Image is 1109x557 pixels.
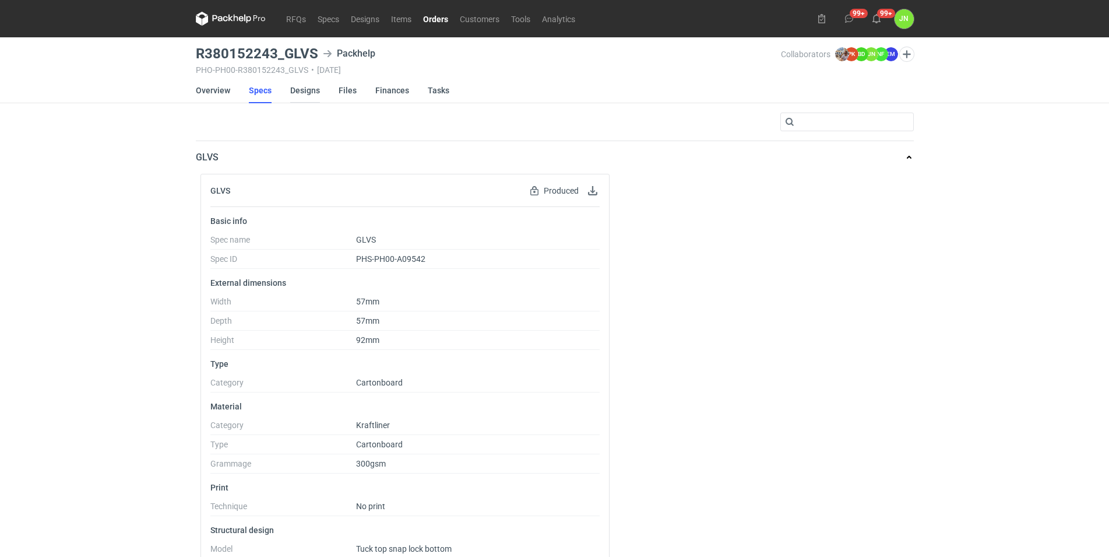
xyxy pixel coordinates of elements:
dt: Category [210,421,357,435]
dt: Spec name [210,235,357,250]
span: • [311,65,314,75]
p: Type [210,359,600,369]
p: GLVS [196,150,219,164]
dt: Depth [210,316,357,331]
a: Designs [290,78,320,103]
img: Michał Palasek [835,47,849,61]
div: PHO-PH00-R380152243_GLVS [DATE] [196,65,781,75]
dt: Width [210,297,357,311]
a: Analytics [536,12,581,26]
a: Specs [312,12,345,26]
a: Finances [375,78,409,103]
a: Customers [454,12,505,26]
figcaption: BD [854,47,868,61]
a: Designs [345,12,385,26]
a: RFQs [280,12,312,26]
h2: GLVS [210,186,230,195]
button: 99+ [867,9,886,28]
span: 300gsm [356,459,386,468]
span: 57mm [356,316,379,325]
a: Items [385,12,417,26]
h3: R380152243_GLVS [196,47,318,61]
span: Kraftliner [356,421,390,430]
p: Basic info [210,216,600,226]
p: External dimensions [210,278,600,288]
a: Tasks [428,78,449,103]
span: Tuck top snap lock bottom [356,544,452,554]
dt: Grammage [210,459,357,474]
span: PHS-PH00-A09542 [356,254,425,264]
a: Orders [417,12,454,26]
svg: Packhelp Pro [196,12,266,26]
button: Download specification [586,184,600,198]
dt: Category [210,378,357,393]
figcaption: NF [874,47,888,61]
a: Specs [249,78,272,103]
figcaption: EM [884,47,898,61]
a: Overview [196,78,230,103]
a: Files [339,78,357,103]
span: No print [356,502,385,511]
figcaption: PK [844,47,858,61]
span: 92mm [356,335,379,345]
dt: Spec ID [210,254,357,269]
div: Packhelp [323,47,375,61]
span: Cartonboard [356,440,403,449]
dt: Technique [210,502,357,516]
span: Collaborators [781,50,830,59]
dt: Height [210,335,357,350]
p: Material [210,402,600,411]
div: Julia Nuszkiewicz [895,9,914,29]
button: JN [895,9,914,29]
p: Structural design [210,526,600,535]
span: GLVS [356,235,376,244]
span: 57mm [356,297,379,306]
dt: Type [210,440,357,454]
button: Edit collaborators [899,47,914,62]
button: 99+ [840,9,858,28]
div: Produced [527,184,581,198]
a: Tools [505,12,536,26]
span: Cartonboard [356,378,403,387]
figcaption: JN [864,47,878,61]
p: Print [210,483,600,492]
